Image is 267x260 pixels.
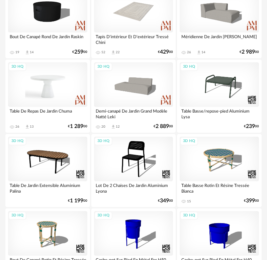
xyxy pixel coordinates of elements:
div: 14 [201,50,205,54]
div: 3D HQ [180,211,198,220]
a: 3D HQ Table De Repas De Jardin Chuma 26 Download icon 13 €1 28900 [5,60,90,133]
span: Download icon [25,50,30,55]
div: € 00 [240,50,259,54]
span: 1 199 [70,199,83,203]
div: 52 [101,50,105,54]
span: Download icon [25,124,30,129]
div: 26 [187,50,191,54]
a: 3D HQ Table De Jardin Extensible Aluminium Palina €1 19900 [5,134,90,207]
div: 3D HQ [8,63,26,71]
div: € 00 [158,50,173,54]
div: € 00 [68,124,87,129]
span: 399 [246,199,255,203]
div: 26 [15,125,19,129]
div: Demi-canapé De Jardin Grand Modèle Natté Leki [94,107,173,120]
div: 14 [30,50,34,54]
span: 239 [246,124,255,129]
a: 3D HQ Table Basse Rotin Et Résine Tressée Bianca 15 €39900 [177,134,262,207]
span: 429 [160,50,169,54]
a: 3D HQ Table Basse/repose-pied Aluminium Lysa €23900 [177,60,262,133]
div: 13 [30,125,34,129]
div: 3D HQ [8,211,26,220]
div: 22 [116,50,120,54]
span: Download icon [111,50,116,55]
div: € 00 [72,50,87,54]
div: Tapis D'intérieur Et D'extérieur Tressé Chini [94,32,173,46]
div: 20 [101,125,105,129]
span: Download icon [196,50,201,55]
div: 12 [116,125,120,129]
div: 3D HQ [94,137,112,145]
div: 15 [187,199,191,203]
div: 19 [15,50,19,54]
span: 259 [74,50,83,54]
div: Bout De Canapé Rond De Jardin Raskin [8,32,87,46]
div: 3D HQ [94,211,112,220]
span: 349 [160,199,169,203]
div: Table Basse/repose-pied Aluminium Lysa [180,107,259,120]
div: € 00 [244,199,259,203]
a: 3D HQ Demi-canapé De Jardin Grand Modèle Natté Leki 20 Download icon 12 €2 88900 [91,60,176,133]
div: Méridienne De Jardin [PERSON_NAME] [180,32,259,46]
div: 3D HQ [8,137,26,145]
div: Lot De 2 Chaises De Jardin Aluminium Lyona [94,181,173,195]
div: € 00 [244,124,259,129]
div: Table De Jardin Extensible Aluminium Palina [8,181,87,195]
span: 1 289 [70,124,83,129]
div: 3D HQ [180,137,198,145]
span: 2 989 [242,50,255,54]
span: Download icon [111,124,116,129]
span: 2 889 [156,124,169,129]
div: 3D HQ [94,63,112,71]
a: 3D HQ Lot De 2 Chaises De Jardin Aluminium Lyona €34900 [91,134,176,207]
div: € 00 [158,199,173,203]
div: Table Basse Rotin Et Résine Tressée Bianca [180,181,259,195]
div: Table De Repas De Jardin Chuma [8,107,87,120]
div: 3D HQ [180,63,198,71]
div: € 00 [68,199,87,203]
div: € 00 [154,124,173,129]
